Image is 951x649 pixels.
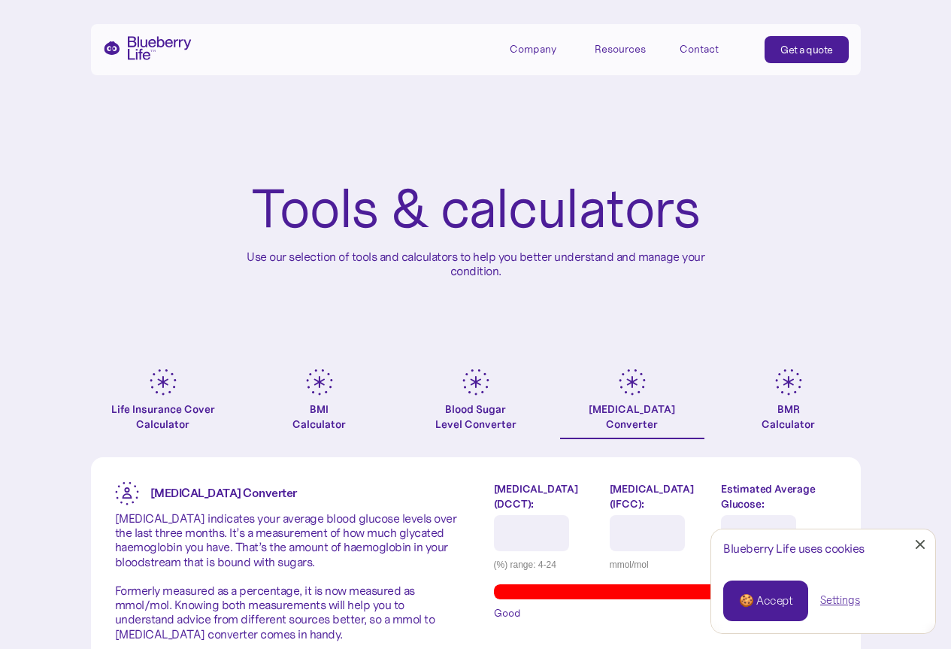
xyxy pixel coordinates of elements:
a: Settings [820,593,860,608]
a: home [103,36,192,60]
strong: [MEDICAL_DATA] Converter [150,485,297,500]
div: mmol/mol [610,557,710,572]
label: Estimated Average Glucose: [721,481,836,511]
a: 🍪 Accept [723,581,808,621]
div: BMI Calculator [292,402,346,432]
div: Company [510,36,577,61]
div: Blood Sugar Level Converter [435,402,516,432]
div: Resources [595,43,646,56]
a: BMRCalculator [716,368,861,439]
a: Contact [680,36,747,61]
div: Company [510,43,556,56]
div: BMR Calculator [762,402,815,432]
a: [MEDICAL_DATA]Converter [560,368,704,439]
a: Life Insurance Cover Calculator [91,368,235,439]
a: Get a quote [765,36,849,63]
h1: Tools & calculators [251,180,700,238]
div: Blueberry Life uses cookies [723,541,923,556]
label: [MEDICAL_DATA] (IFCC): [610,481,710,511]
div: [MEDICAL_DATA] Converter [589,402,675,432]
p: Use our selection of tools and calculators to help you better understand and manage your condition. [235,250,716,278]
div: Life Insurance Cover Calculator [91,402,235,432]
span: Good [494,605,521,620]
div: Close Cookie Popup [920,544,921,545]
div: Contact [680,43,719,56]
label: [MEDICAL_DATA] (DCCT): [494,481,598,511]
p: [MEDICAL_DATA] indicates your average blood glucose levels over the last three months. It’s a mea... [115,511,458,641]
div: Resources [595,36,662,61]
div: (%) range: 4-24 [494,557,598,572]
a: Close Cookie Popup [905,529,935,560]
div: Get a quote [780,42,833,57]
div: 🍪 Accept [739,593,792,609]
a: BMICalculator [247,368,392,439]
a: Blood SugarLevel Converter [404,368,548,439]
